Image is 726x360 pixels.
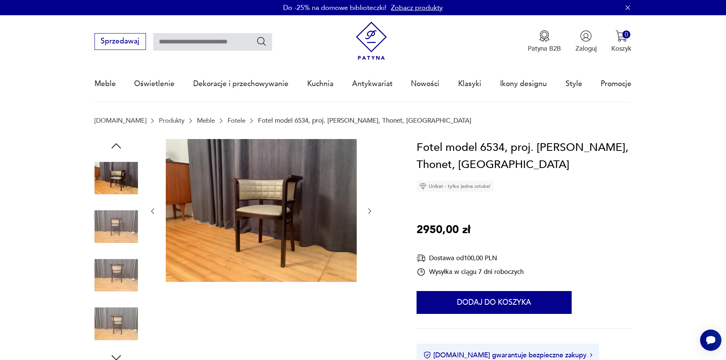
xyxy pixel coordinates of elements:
[193,66,288,101] a: Dekoracje i przechowywanie
[417,267,524,277] div: Wysyłka w ciągu 7 dni roboczych
[458,66,481,101] a: Klasyki
[256,36,267,47] button: Szukaj
[411,66,439,101] a: Nowości
[159,117,184,124] a: Produkty
[417,253,426,263] img: Ikona dostawy
[566,66,582,101] a: Style
[615,30,627,42] img: Ikona koszyka
[166,139,357,282] img: Zdjęcie produktu Fotel model 6534, proj. Marcel Kammerer, Thonet, Austria
[423,351,431,359] img: Ikona certyfikatu
[417,291,572,314] button: Dodaj do koszyka
[417,221,470,239] p: 2950,00 zł
[538,30,550,42] img: Ikona medalu
[590,353,592,357] img: Ikona strzałki w prawo
[601,66,631,101] a: Promocje
[95,117,146,124] a: [DOMAIN_NAME]
[528,30,561,53] button: Patyna B2B
[95,254,138,297] img: Zdjęcie produktu Fotel model 6534, proj. Marcel Kammerer, Thonet, Austria
[283,3,386,13] p: Do -25% na domowe biblioteczki!
[528,30,561,53] a: Ikona medaluPatyna B2B
[528,44,561,53] p: Patyna B2B
[575,44,597,53] p: Zaloguj
[417,253,524,263] div: Dostawa od 100,00 PLN
[228,117,245,124] a: Fotele
[258,117,471,124] p: Fotel model 6534, proj. [PERSON_NAME], Thonet, [GEOGRAPHIC_DATA]
[352,66,393,101] a: Antykwariat
[391,3,443,13] a: Zobacz produkty
[580,30,592,42] img: Ikonka użytkownika
[611,30,631,53] button: 0Koszyk
[417,139,631,174] h1: Fotel model 6534, proj. [PERSON_NAME], Thonet, [GEOGRAPHIC_DATA]
[622,30,630,38] div: 0
[307,66,333,101] a: Kuchnia
[95,66,116,101] a: Meble
[423,350,592,360] button: [DOMAIN_NAME] gwarantuje bezpieczne zakupy
[95,157,138,200] img: Zdjęcie produktu Fotel model 6534, proj. Marcel Kammerer, Thonet, Austria
[134,66,175,101] a: Oświetlenie
[611,44,631,53] p: Koszyk
[352,22,391,60] img: Patyna - sklep z meblami i dekoracjami vintage
[197,117,215,124] a: Meble
[575,30,597,53] button: Zaloguj
[95,302,138,346] img: Zdjęcie produktu Fotel model 6534, proj. Marcel Kammerer, Thonet, Austria
[500,66,547,101] a: Ikony designu
[417,181,494,192] div: Unikat - tylko jedna sztuka!
[700,330,721,351] iframe: Smartsupp widget button
[95,39,146,45] a: Sprzedawaj
[95,33,146,50] button: Sprzedawaj
[420,183,426,190] img: Ikona diamentu
[95,205,138,248] img: Zdjęcie produktu Fotel model 6534, proj. Marcel Kammerer, Thonet, Austria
